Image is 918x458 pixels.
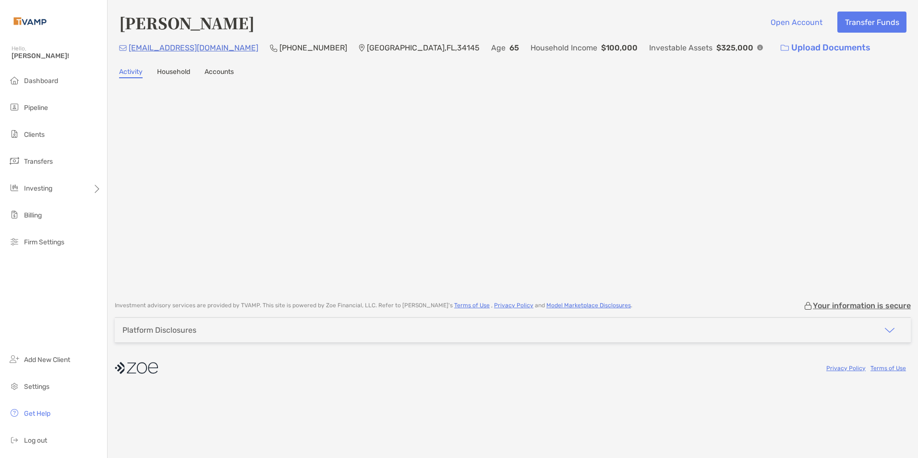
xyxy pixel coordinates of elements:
img: dashboard icon [9,74,20,86]
p: Age [491,42,506,54]
img: Location Icon [359,44,365,52]
img: transfers icon [9,155,20,167]
span: Firm Settings [24,238,64,246]
img: Phone Icon [270,44,278,52]
img: icon arrow [884,325,895,336]
span: Log out [24,436,47,445]
a: Accounts [205,68,234,78]
span: Investing [24,184,52,193]
button: Transfer Funds [837,12,906,33]
a: Terms of Use [870,365,906,372]
img: Email Icon [119,45,127,51]
span: [PERSON_NAME]! [12,52,101,60]
a: Privacy Policy [826,365,866,372]
img: get-help icon [9,407,20,419]
p: 65 [509,42,519,54]
span: Billing [24,211,42,219]
img: company logo [115,357,158,379]
img: firm-settings icon [9,236,20,247]
a: Terms of Use [454,302,490,309]
h4: [PERSON_NAME] [119,12,254,34]
p: Investable Assets [649,42,713,54]
img: settings icon [9,380,20,392]
span: Get Help [24,410,50,418]
img: investing icon [9,182,20,193]
img: Info Icon [757,45,763,50]
span: Pipeline [24,104,48,112]
span: Add New Client [24,356,70,364]
img: add_new_client icon [9,353,20,365]
p: [EMAIL_ADDRESS][DOMAIN_NAME] [129,42,258,54]
p: $100,000 [601,42,638,54]
img: Zoe Logo [12,4,48,38]
div: Platform Disclosures [122,325,196,335]
p: Household Income [531,42,597,54]
img: logout icon [9,434,20,446]
span: Clients [24,131,45,139]
a: Privacy Policy [494,302,533,309]
p: Your information is secure [813,301,911,310]
a: Activity [119,68,143,78]
span: Dashboard [24,77,58,85]
button: Open Account [763,12,830,33]
img: button icon [781,45,789,51]
img: pipeline icon [9,101,20,113]
span: Settings [24,383,49,391]
a: Model Marketplace Disclosures [546,302,631,309]
img: clients icon [9,128,20,140]
span: Transfers [24,157,53,166]
a: Household [157,68,190,78]
p: $325,000 [716,42,753,54]
p: [GEOGRAPHIC_DATA] , FL , 34145 [367,42,480,54]
p: [PHONE_NUMBER] [279,42,347,54]
img: billing icon [9,209,20,220]
a: Upload Documents [774,37,877,58]
p: Investment advisory services are provided by TVAMP . This site is powered by Zoe Financial, LLC. ... [115,302,632,309]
